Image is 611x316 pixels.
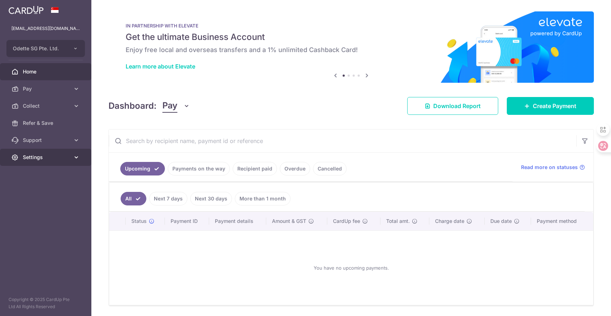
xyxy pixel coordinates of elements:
[407,97,498,115] a: Download Report
[521,164,578,171] span: Read more on statuses
[435,218,464,225] span: Charge date
[23,154,70,161] span: Settings
[108,100,157,112] h4: Dashboard:
[280,162,310,175] a: Overdue
[168,162,230,175] a: Payments on the way
[126,31,577,43] h5: Get the ultimate Business Account
[149,192,187,205] a: Next 7 days
[433,102,481,110] span: Download Report
[23,68,70,75] span: Home
[23,119,70,127] span: Refer & Save
[126,63,195,70] a: Learn more about Elevate
[531,212,593,230] th: Payment method
[165,212,209,230] th: Payment ID
[23,85,70,92] span: Pay
[118,236,585,299] div: You have no upcoming payments.
[162,99,190,113] button: Pay
[490,218,512,225] span: Due date
[313,162,347,175] a: Cancelled
[209,212,266,230] th: Payment details
[233,162,277,175] a: Recipient paid
[126,46,577,54] h6: Enjoy free local and overseas transfers and a 1% unlimited Cashback Card!
[162,99,177,113] span: Pay
[13,45,66,52] span: Odette SG Pte. Ltd.
[120,162,165,175] a: Upcoming
[126,23,577,29] p: IN PARTNERSHIP WITH ELEVATE
[272,218,306,225] span: Amount & GST
[23,137,70,144] span: Support
[23,102,70,109] span: Collect
[131,218,147,225] span: Status
[235,192,291,205] a: More than 1 month
[109,129,576,152] input: Search by recipient name, payment id or reference
[521,164,585,171] a: Read more on statuses
[333,218,360,225] span: CardUp fee
[6,40,85,57] button: Odette SG Pte. Ltd.
[507,97,594,115] a: Create Payment
[121,192,146,205] a: All
[533,102,576,110] span: Create Payment
[11,25,80,32] p: [EMAIL_ADDRESS][DOMAIN_NAME]
[386,218,410,225] span: Total amt.
[108,11,594,83] img: Renovation banner
[190,192,232,205] a: Next 30 days
[9,6,44,14] img: CardUp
